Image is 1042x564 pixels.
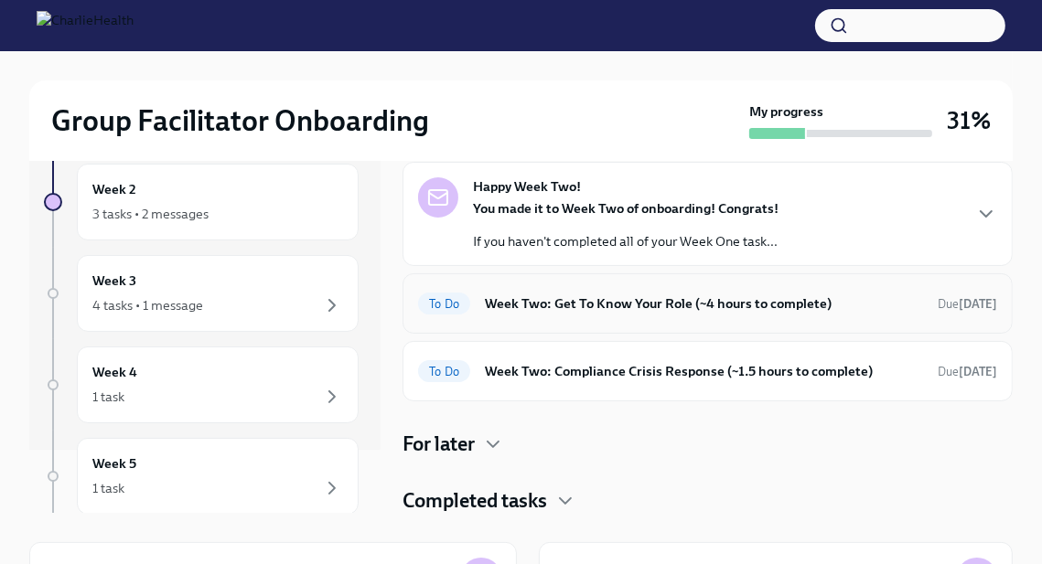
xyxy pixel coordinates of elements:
[938,297,997,311] span: Due
[92,179,136,199] h6: Week 2
[418,365,470,378] span: To Do
[92,388,124,406] div: 1 task
[92,479,124,497] div: 1 task
[959,365,997,378] strong: [DATE]
[473,232,779,250] p: If you haven't completed all of your Week One task...
[403,431,1013,458] div: For later
[403,431,475,458] h4: For later
[749,102,823,121] strong: My progress
[473,200,779,217] strong: You made it to Week Two of onboarding! Congrats!
[938,363,997,380] span: August 18th, 2025 10:00
[403,487,547,515] h4: Completed tasks
[947,104,991,137] h3: 31%
[485,293,923,314] h6: Week Two: Get To Know Your Role (~4 hours to complete)
[959,297,997,311] strong: [DATE]
[51,102,429,139] h2: Group Facilitator Onboarding
[44,255,359,332] a: Week 34 tasks • 1 message
[418,289,997,318] a: To DoWeek Two: Get To Know Your Role (~4 hours to complete)Due[DATE]
[485,361,923,381] h6: Week Two: Compliance Crisis Response (~1.5 hours to complete)
[37,11,134,40] img: CharlieHealth
[92,271,136,291] h6: Week 3
[938,365,997,378] span: Due
[44,164,359,240] a: Week 23 tasks • 2 messages
[44,438,359,515] a: Week 51 task
[473,177,581,196] strong: Happy Week Two!
[938,295,997,313] span: August 18th, 2025 10:00
[403,487,1013,515] div: Completed tasks
[92,362,137,382] h6: Week 4
[418,297,470,311] span: To Do
[92,453,136,474] h6: Week 5
[92,296,203,314] div: 4 tasks • 1 message
[92,205,209,223] div: 3 tasks • 2 messages
[418,356,997,386] a: To DoWeek Two: Compliance Crisis Response (~1.5 hours to complete)Due[DATE]
[44,346,359,423] a: Week 41 task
